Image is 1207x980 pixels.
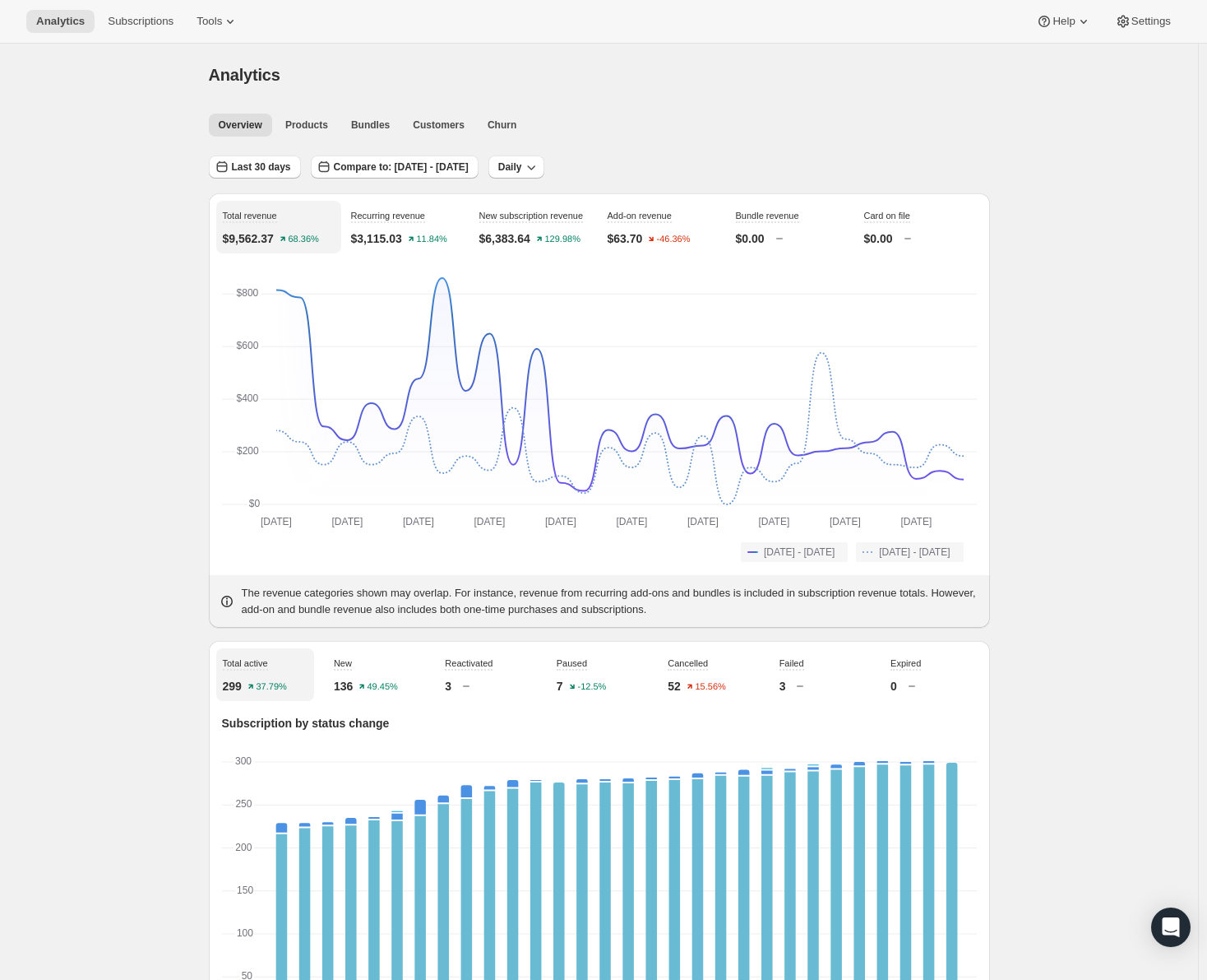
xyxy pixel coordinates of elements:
text: [DATE] [616,516,647,527]
rect: Expired-6 0 [391,762,403,764]
rect: New-1 2 [599,779,611,783]
rect: New-1 2 [876,761,888,764]
p: Subscription by status change [222,715,977,732]
rect: New-1 2 [899,762,911,765]
span: Compare to: [DATE] - [DATE] [334,160,469,174]
span: Daily [498,160,522,174]
button: Help [1026,10,1101,33]
rect: New-1 3 [807,767,819,771]
p: 299 [223,678,242,694]
span: Total revenue [223,211,277,221]
rect: Expired-6 0 [506,762,518,764]
span: Bundle revenue [736,211,799,221]
button: Tools [187,10,248,33]
rect: New-1 2 [668,777,680,780]
rect: New-1 1 [530,780,541,783]
rect: Expired-6 0 [946,762,957,764]
text: [DATE] [829,516,860,527]
rect: New-1 7 [345,818,357,825]
text: 49.45% [368,682,399,692]
text: 11.84% [416,235,447,244]
rect: Expired-6 0 [645,762,657,764]
span: Analytics [36,15,85,28]
span: Settings [1131,15,1171,28]
rect: New-1 2 [714,773,726,776]
rect: New-1 4 [576,779,588,784]
rect: New-1 4 [483,786,495,791]
rect: Expired-6 0 [923,762,934,764]
text: [DATE] [403,516,434,527]
span: Customers [413,118,465,132]
span: [DATE] - [DATE] [879,546,950,559]
p: 7 [557,678,563,694]
text: [DATE] [900,516,932,527]
text: [DATE] [687,516,718,527]
button: Subscriptions [98,10,183,33]
rect: Reactivated-2 1 [807,764,819,767]
rect: Expired-6 0 [738,762,749,764]
text: 100 [236,927,252,939]
span: Total active [223,658,268,668]
rect: Expired-6 0 [414,762,426,764]
rect: New-1 3 [321,822,333,826]
button: Last 30 days [209,156,301,179]
text: [DATE] [758,516,789,527]
button: Compare to: [DATE] - [DATE] [311,156,479,179]
span: Bundles [351,118,390,132]
p: $6,383.64 [479,230,530,247]
span: Subscriptions [108,15,173,28]
rect: Expired-6 0 [321,762,333,764]
rect: Expired-6 0 [460,762,472,764]
text: [DATE] [331,516,363,527]
span: [DATE] - [DATE] [764,546,835,559]
rect: New-1 2 [645,778,657,781]
rect: Expired-6 0 [622,762,634,764]
rect: Expired-6 0 [530,762,541,764]
rect: New-1 4 [761,771,773,776]
button: [DATE] - [DATE] [856,542,963,562]
span: New [334,658,352,668]
text: 68.36% [288,235,319,244]
text: 250 [235,798,252,810]
text: $400 [236,392,258,404]
div: Open Intercom Messenger [1151,908,1191,947]
p: 0 [890,678,897,694]
rect: Expired-6 0 [784,762,796,764]
p: 3 [445,678,451,694]
text: 150 [237,885,253,896]
span: Add-on revenue [608,211,672,221]
rect: Expired-6 0 [275,762,287,764]
p: The revenue categories shown may overlap. For instance, revenue from recurring add-ons and bundle... [242,585,980,618]
rect: New-1 14 [460,785,472,799]
rect: Expired-6 0 [368,762,380,764]
span: Churn [488,118,516,132]
span: Cancelled [668,658,708,668]
p: $63.70 [608,230,643,247]
button: Daily [488,156,545,179]
rect: New-1 11 [275,823,287,834]
span: Help [1052,15,1075,28]
rect: Expired-6 0 [576,762,588,764]
text: [DATE] [544,516,576,527]
p: $3,115.03 [351,230,402,247]
rect: New-1 8 [437,796,449,804]
text: 300 [235,755,252,767]
rect: Expired-6 0 [899,762,911,764]
p: $0.00 [864,230,893,247]
text: $0 [248,498,260,509]
rect: Expired-6 0 [830,762,842,764]
span: Recurring revenue [351,211,426,221]
text: -12.5% [577,682,606,692]
rect: Expired-6 0 [298,762,310,764]
rect: New-1 6 [738,769,749,776]
rect: Expired-6 0 [761,762,773,764]
rect: Expired-6 0 [714,762,726,764]
p: 3 [779,678,786,694]
text: $600 [236,340,258,351]
text: 129.98% [544,235,580,244]
p: 52 [668,678,681,694]
span: Failed [779,658,804,668]
rect: New-1 5 [691,773,703,779]
rect: New-1 8 [506,780,518,788]
rect: Expired-6 0 [345,762,357,764]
